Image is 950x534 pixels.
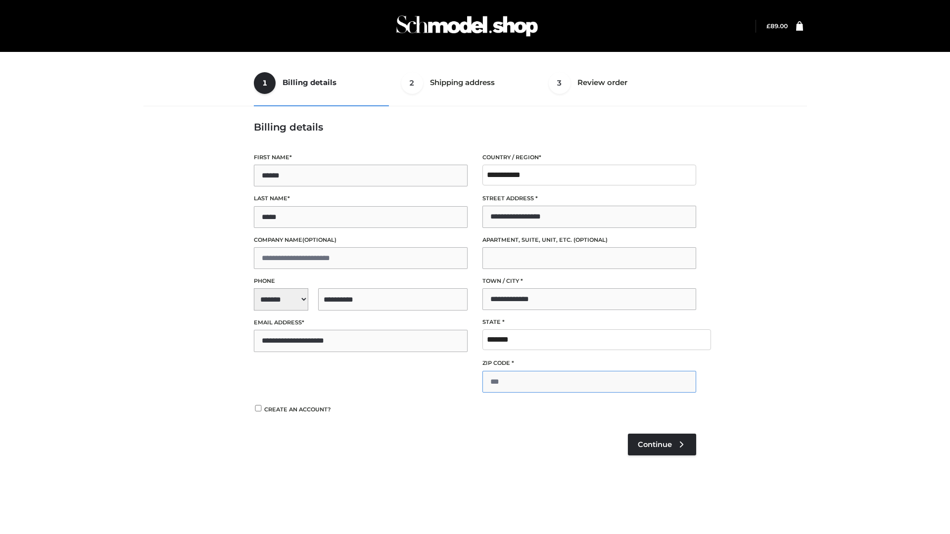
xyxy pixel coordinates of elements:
label: Town / City [482,276,696,286]
bdi: 89.00 [766,22,788,30]
img: Schmodel Admin 964 [393,6,541,45]
label: State [482,317,696,327]
span: £ [766,22,770,30]
label: ZIP Code [482,358,696,368]
h3: Billing details [254,121,696,133]
span: (optional) [573,236,608,243]
label: Company name [254,235,468,245]
label: Street address [482,194,696,203]
a: £89.00 [766,22,788,30]
label: Apartment, suite, unit, etc. [482,235,696,245]
label: Last name [254,194,468,203]
label: Phone [254,276,468,286]
label: First name [254,153,468,162]
span: Continue [638,440,672,449]
label: Country / Region [482,153,696,162]
a: Continue [628,434,696,455]
input: Create an account? [254,405,263,411]
span: Create an account? [264,406,331,413]
label: Email address [254,318,468,327]
span: (optional) [302,236,336,243]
